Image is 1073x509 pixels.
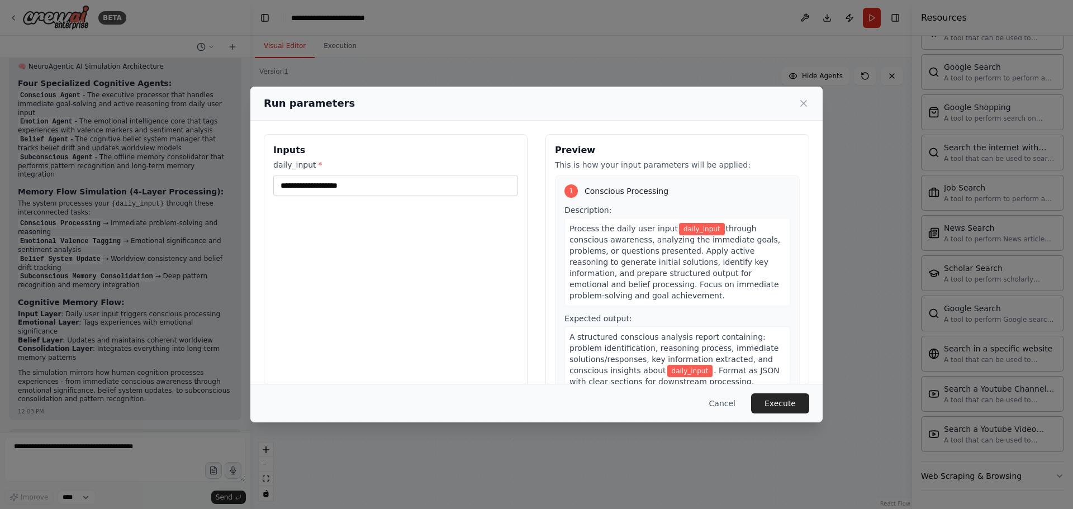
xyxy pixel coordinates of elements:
span: Process the daily user input [569,224,678,233]
h2: Run parameters [264,96,355,111]
span: Expected output: [564,314,632,323]
span: Description: [564,206,611,215]
div: 1 [564,184,578,198]
label: daily_input [273,159,518,170]
h3: Inputs [273,144,518,157]
span: Variable: daily_input [667,365,713,377]
span: A structured conscious analysis report containing: problem identification, reasoning process, imm... [569,332,778,375]
h3: Preview [555,144,800,157]
span: Variable: daily_input [679,223,725,235]
p: This is how your input parameters will be applied: [555,159,800,170]
span: through conscious awareness, analyzing the immediate goals, problems, or questions presented. App... [569,224,780,300]
span: Conscious Processing [585,185,668,197]
button: Execute [751,393,809,413]
button: Cancel [700,393,744,413]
